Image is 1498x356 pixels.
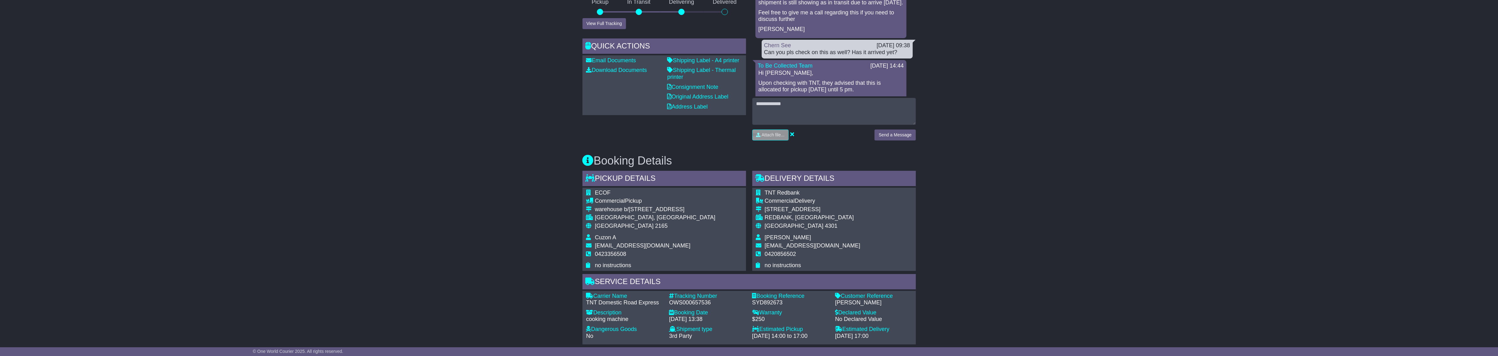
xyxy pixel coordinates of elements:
[586,299,663,306] div: TNT Domestic Road Express
[586,333,593,339] span: No
[877,42,910,49] div: [DATE] 09:38
[582,38,746,55] div: Quick Actions
[752,326,829,333] div: Estimated Pickup
[759,9,903,23] p: Feel free to give me a call regarding this if you need to discuss further
[759,70,903,77] p: Hi [PERSON_NAME],
[595,251,626,257] span: 0423356508
[870,63,904,69] div: [DATE] 14:44
[835,299,912,306] div: [PERSON_NAME]
[667,104,708,110] a: Address Label
[759,26,903,33] p: [PERSON_NAME]
[759,80,903,93] p: Upon checking with TNT, they advised that this is allocated for pickup [DATE] until 5 pm.
[595,214,716,221] div: [GEOGRAPHIC_DATA], [GEOGRAPHIC_DATA]
[835,316,912,323] div: No Declared Value
[835,333,912,340] div: [DATE] 17:00
[759,96,903,110] p: Regards, Joy
[595,223,654,229] span: [GEOGRAPHIC_DATA]
[582,171,746,188] div: Pickup Details
[669,333,692,339] span: 3rd Party
[669,316,746,323] div: [DATE] 13:38
[669,326,746,333] div: Shipment type
[758,63,813,69] a: To Be Collected Team
[752,333,829,340] div: [DATE] 14:00 to 17:00
[586,293,663,300] div: Carrier Name
[835,326,912,333] div: Estimated Delivery
[765,242,860,249] span: [EMAIL_ADDRESS][DOMAIN_NAME]
[825,223,838,229] span: 4301
[765,223,823,229] span: [GEOGRAPHIC_DATA]
[586,57,636,64] a: Email Documents
[669,293,746,300] div: Tracking Number
[765,251,796,257] span: 0420856502
[582,18,626,29] button: View Full Tracking
[595,198,625,204] span: Commercial
[586,316,663,323] div: cooking machine
[582,274,916,291] div: Service Details
[669,309,746,316] div: Booking Date
[765,206,860,213] div: [STREET_ADDRESS]
[595,262,631,268] span: no instructions
[752,316,829,323] div: $250
[586,309,663,316] div: Description
[765,198,795,204] span: Commercial
[586,67,647,73] a: Download Documents
[765,190,800,196] span: TNT Redbank
[586,326,663,333] div: Dangerous Goods
[655,223,668,229] span: 2165
[595,206,716,213] div: warehouse b/[STREET_ADDRESS]
[765,198,860,205] div: Delivery
[595,242,691,249] span: [EMAIL_ADDRESS][DOMAIN_NAME]
[595,190,611,196] span: ECOF
[595,234,616,241] span: Cuzon A
[765,262,801,268] span: no instructions
[752,171,916,188] div: Delivery Details
[667,57,739,64] a: Shipping Label - A4 printer
[667,84,718,90] a: Consignment Note
[874,130,916,140] button: Send a Message
[752,309,829,316] div: Warranty
[835,293,912,300] div: Customer Reference
[752,299,829,306] div: SYD892673
[595,198,716,205] div: Pickup
[835,309,912,316] div: Declared Value
[765,234,811,241] span: [PERSON_NAME]
[667,67,736,80] a: Shipping Label - Thermal printer
[582,155,916,167] h3: Booking Details
[669,299,746,306] div: OWS000657536
[752,293,829,300] div: Booking Reference
[667,94,728,100] a: Original Address Label
[764,49,910,56] div: Can you pls check on this as well? Has it arrived yet?
[253,349,343,354] span: © One World Courier 2025. All rights reserved.
[764,42,791,48] a: Chern See
[765,214,860,221] div: REDBANK, [GEOGRAPHIC_DATA]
